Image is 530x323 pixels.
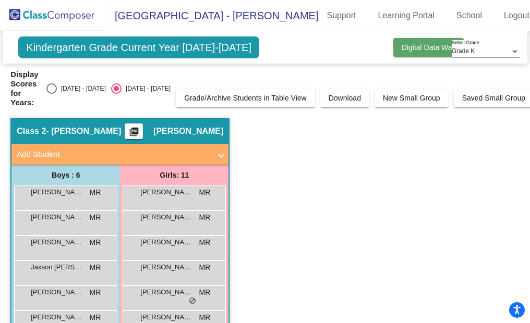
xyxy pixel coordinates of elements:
[140,212,192,222] span: [PERSON_NAME]
[31,212,83,222] span: [PERSON_NAME][US_STATE]
[17,126,46,136] span: Class 2
[31,287,83,297] span: [PERSON_NAME]
[153,126,223,136] span: [PERSON_NAME]
[11,165,120,185] div: Boys : 6
[189,297,196,305] span: do_not_disturb_alt
[90,237,101,248] span: MR
[10,70,38,107] span: Display Scores for Years:
[199,212,211,223] span: MR
[184,94,307,102] span: Grade/Archive Students in Table View
[11,144,228,165] mat-expansion-panel-header: Add Student
[370,7,443,24] a: Learning Portal
[46,83,171,94] mat-radio-group: Select an option
[120,165,228,185] div: Girls: 11
[393,38,464,57] button: Digital Data Wall
[320,89,369,107] button: Download
[199,312,211,323] span: MR
[448,7,490,24] a: School
[17,148,211,160] mat-panel-title: Add Student
[31,237,83,247] span: [PERSON_NAME]
[199,187,211,198] span: MR
[140,287,192,297] span: [PERSON_NAME]
[90,312,101,323] span: MR
[31,312,83,322] span: [PERSON_NAME]
[46,126,121,136] span: - [PERSON_NAME]
[176,89,315,107] button: Grade/Archive Students in Table View
[57,84,106,93] div: [DATE] - [DATE]
[122,84,171,93] div: [DATE] - [DATE]
[140,312,192,322] span: [PERSON_NAME]
[375,89,449,107] button: New Small Group
[90,262,101,273] span: MR
[402,43,455,52] span: Digital Data Wall
[104,7,318,24] span: [GEOGRAPHIC_DATA] - [PERSON_NAME]
[199,262,211,273] span: MR
[31,262,83,272] span: Jaxson [PERSON_NAME]
[90,287,101,298] span: MR
[90,187,101,198] span: MR
[383,94,440,102] span: New Small Group
[90,212,101,223] span: MR
[140,187,192,197] span: [PERSON_NAME]
[128,127,140,141] mat-icon: picture_as_pdf
[140,262,192,272] span: [PERSON_NAME]
[452,47,475,55] span: Grade K
[462,94,525,102] span: Saved Small Group
[199,287,211,298] span: MR
[31,187,83,197] span: [PERSON_NAME]
[329,94,361,102] span: Download
[199,237,211,248] span: MR
[318,7,364,24] a: Support
[125,123,143,139] button: Print Students Details
[18,36,259,58] span: Kindergarten Grade Current Year [DATE]-[DATE]
[140,237,192,247] span: [PERSON_NAME]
